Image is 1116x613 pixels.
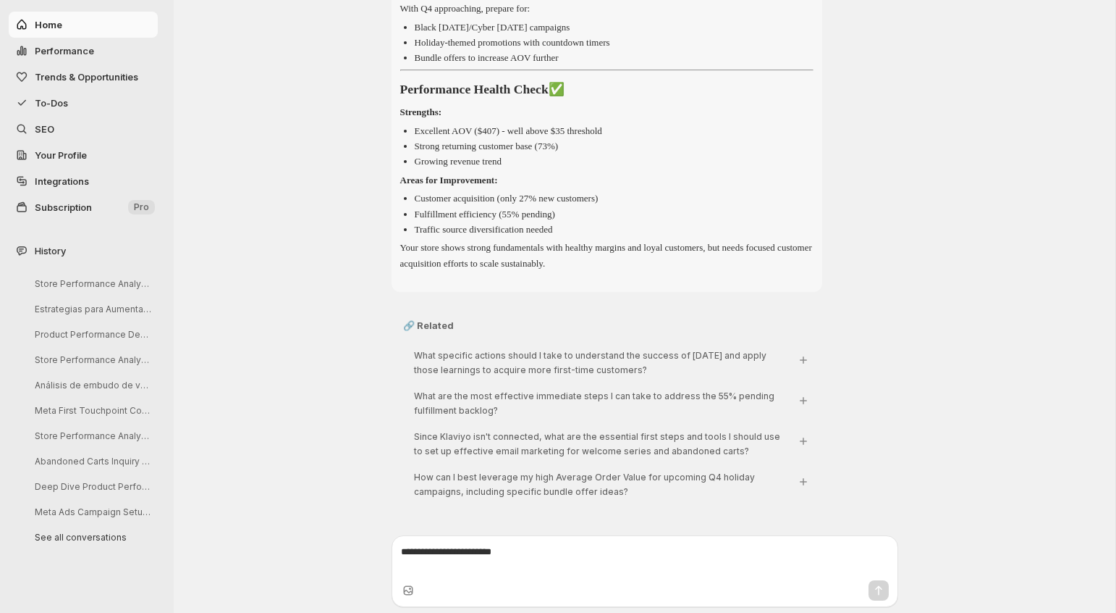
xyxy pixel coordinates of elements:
p: Excellent AOV ($407) - well above $35 threshold [415,125,602,136]
button: Subscription [9,194,158,220]
span: SEO [35,123,54,135]
button: Upload image [401,583,415,598]
button: Ask: [object Object] [795,473,812,491]
span: How can I best leverage my high Average Order Value for upcoming Q4 holiday campaigns, including ... [414,472,755,497]
button: Store Performance Analysis and Recommendations [23,272,161,295]
h2: ✅ [400,79,813,101]
button: Ask: [object Object] [795,392,812,409]
p: With Q4 approaching, prepare for: [400,1,813,17]
button: Performance [9,38,158,64]
button: Meta First Touchpoint Conversion Metrics [23,399,161,422]
button: Store Performance Analysis and Insights [23,349,161,371]
p: Customer acquisition (only 27% new customers) [415,193,599,204]
p: Growing revenue trend [415,156,502,167]
button: Estrategias para Aumentar Ventas Semanales [23,298,161,320]
p: Holiday-themed promotions with countdown timers [415,37,610,48]
span: Your Profile [35,149,87,161]
button: Store Performance Analysis and Recommendations [23,425,161,447]
p: 🔗 Related [403,318,811,333]
button: Trends & Opportunities [9,64,158,90]
p: Bundle offers to increase AOV further [415,52,559,63]
button: Meta Ads Campaign Setup Instructions [23,501,161,523]
button: Deep Dive Product Performance Analysis [23,475,161,498]
span: Integrations [35,175,89,187]
strong: Performance Health Check [400,82,549,96]
span: Performance [35,45,94,57]
a: Integrations [9,168,158,194]
button: Ask: [object Object] [795,433,812,450]
a: SEO [9,116,158,142]
p: Fulfillment efficiency (55% pending) [415,209,555,220]
button: Abandoned Carts Inquiry for [DATE] [23,450,161,472]
span: Pro [134,201,149,213]
button: Análisis de embudo de ventas [23,374,161,396]
span: What are the most effective immediate steps I can take to address the 55% pending fulfillment bac... [414,391,774,416]
button: Ask: [object Object] [795,351,812,369]
span: What specific actions should I take to understand the success of [DATE] and apply those learnings... [414,350,766,375]
p: Strong returning customer base (73%) [415,141,559,151]
p: Traffic source diversification needed [415,224,553,235]
span: Home [35,19,62,30]
strong: Areas for Improvement: [400,175,498,185]
button: See all conversations [23,526,161,549]
span: Since Klaviyo isn't connected, what are the essential first steps and tools I should use to set u... [414,431,780,456]
button: Product Performance Deep Dive Analysis [23,323,161,346]
span: Trends & Opportunities [35,71,138,83]
p: Black [DATE]/Cyber [DATE] campaigns [415,22,570,33]
span: History [35,243,66,258]
button: Home [9,12,158,38]
a: Your Profile [9,142,158,168]
button: To-Dos [9,90,158,116]
strong: Strengths: [400,107,442,117]
span: Subscription [35,201,92,213]
p: Your store shows strong fundamentals with healthy margins and loyal customers, but needs focused ... [400,240,813,272]
span: To-Dos [35,97,68,109]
